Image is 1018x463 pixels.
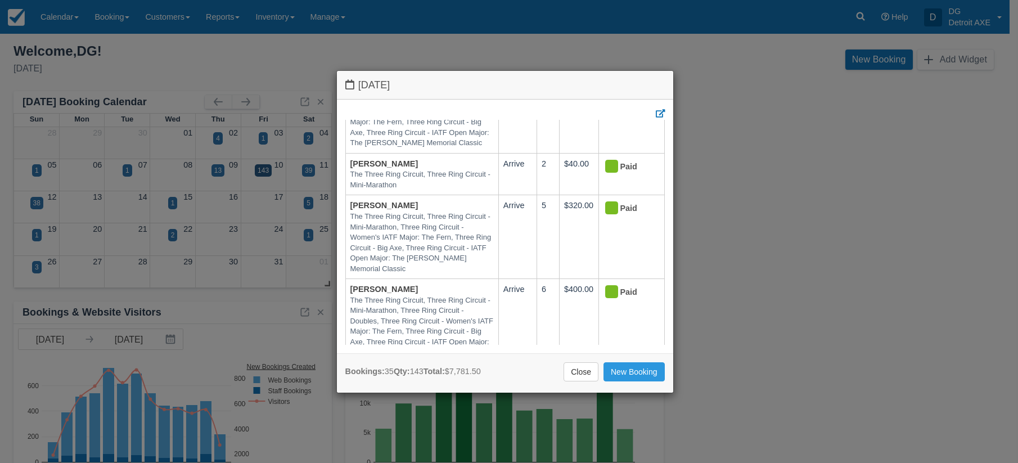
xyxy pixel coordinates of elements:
strong: Total: [424,367,445,376]
div: 35 143 $7,781.50 [345,366,481,377]
td: 6 [537,279,560,363]
em: The Three Ring Circuit, Three Ring Circuit - Mini-Marathon, Three Ring Circuit - Doubles, Three R... [350,295,494,358]
div: Paid [603,158,650,176]
td: $40.00 [560,153,599,195]
div: Paid [603,284,650,302]
td: $320.00 [560,195,599,279]
em: The Three Ring Circuit, Three Ring Circuit - Mini-Marathon, Three Ring Circuit - Women's IATF Maj... [350,212,494,274]
a: [PERSON_NAME] [350,201,418,210]
strong: Bookings: [345,367,385,376]
a: New Booking [603,362,665,381]
strong: Qty: [394,367,410,376]
td: 5 [537,195,560,279]
td: 2 [537,153,560,195]
h4: [DATE] [345,79,665,91]
td: Arrive [498,195,537,279]
a: [PERSON_NAME] [350,159,418,168]
em: The Three Ring Circuit, Three Ring Circuit - Mini-Marathon [350,169,494,190]
a: Close [564,362,598,381]
td: Arrive [498,279,537,363]
td: Arrive [498,153,537,195]
td: $400.00 [560,279,599,363]
div: Paid [603,200,650,218]
a: [PERSON_NAME] [350,285,418,294]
